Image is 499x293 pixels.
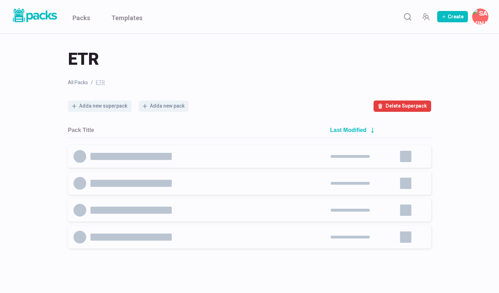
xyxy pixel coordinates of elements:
[11,7,58,26] a: Packs logo
[419,10,433,24] button: Manage Team Invites
[139,100,189,112] button: Adda new pack
[437,11,468,22] button: Create Pack
[91,79,93,86] span: /
[400,10,415,24] button: Search
[68,100,131,112] button: Adda new superpack
[68,48,99,70] span: ETR
[68,79,431,86] nav: breadcrumb
[472,8,488,25] button: Savina Tilmann
[96,79,105,86] span: ETR
[68,127,94,133] h2: Pack Title
[330,127,366,133] h2: Last Modified
[11,7,58,24] img: Packs logo
[374,100,431,112] button: Delete Superpack
[68,79,88,86] a: All Packs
